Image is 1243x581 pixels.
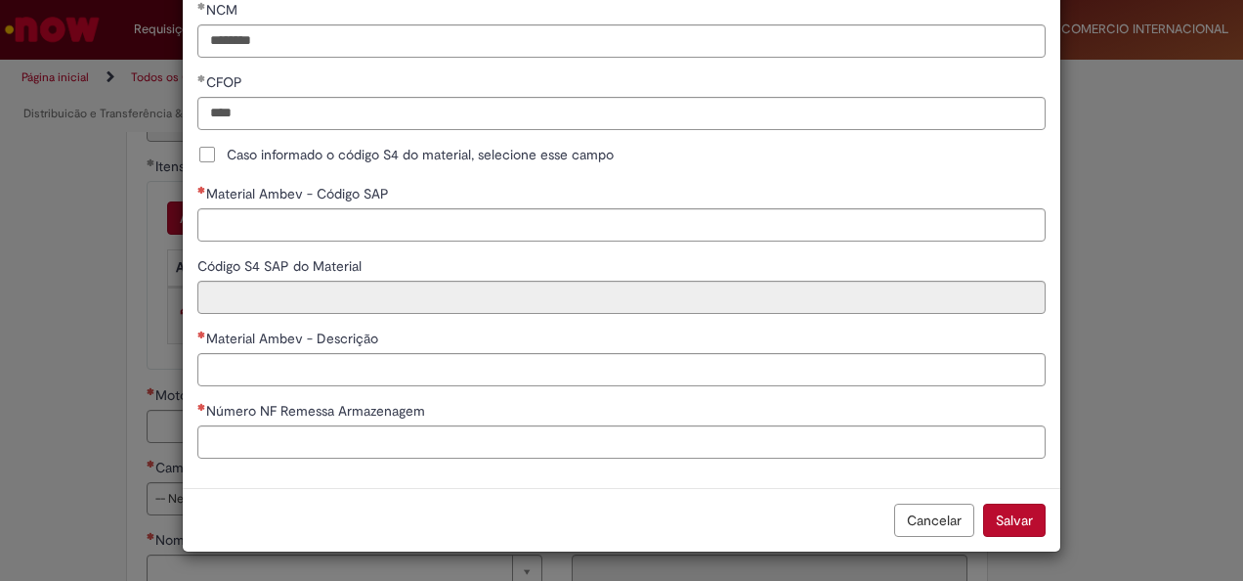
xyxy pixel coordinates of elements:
input: Material Ambev - Código SAP [197,208,1046,242]
span: Necessários [197,186,206,194]
input: Número NF Remessa Armazenagem [197,425,1046,459]
input: NCM [197,24,1046,58]
span: Obrigatório Preenchido [197,74,206,82]
span: CFOP [206,73,246,91]
input: Código S4 SAP do Material [197,281,1046,314]
span: Material Ambev - Descrição [206,330,382,347]
span: Caso informado o código S4 do material, selecione esse campo [227,145,614,164]
button: Salvar [983,504,1046,537]
span: Somente leitura - Código S4 SAP do Material [197,257,365,275]
span: Número NF Remessa Armazenagem [206,402,429,420]
input: Material Ambev - Descrição [197,353,1046,386]
span: Material Ambev - Código SAP [206,185,393,202]
span: Necessários [197,403,206,411]
input: CFOP [197,97,1046,130]
button: Cancelar [894,504,974,537]
span: Obrigatório Preenchido [197,2,206,10]
span: NCM [206,1,241,19]
span: Necessários [197,331,206,338]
